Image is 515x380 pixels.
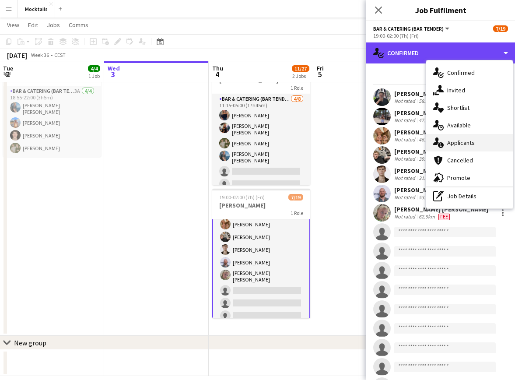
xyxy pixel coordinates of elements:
div: [DATE] [7,51,27,60]
div: CEST [54,52,66,58]
span: 1 Role [291,210,303,216]
span: Promote [447,174,470,182]
div: Not rated [394,136,417,143]
button: Mocktails [18,0,55,18]
div: 1 Job [88,73,100,79]
div: Not rated [394,98,417,105]
div: [PERSON_NAME] [394,167,452,175]
span: 7/19 [288,194,303,201]
span: Shortlist [447,104,469,112]
span: 3 [106,69,120,79]
span: Bar & Catering (Bar Tender) [373,25,444,32]
div: Crew has different fees then in role [437,213,452,220]
div: 47.4km [417,117,437,124]
app-job-card: 19:00-02:00 (7h) (Fri)7/19[PERSON_NAME]1 Role19:00-02:00 (7h)[PERSON_NAME][PERSON_NAME][PERSON_NA... [212,189,310,318]
div: 58.2km [417,98,437,105]
div: [PERSON_NAME] [394,109,452,117]
span: Edit [28,21,38,29]
div: 39.6km [417,155,437,162]
button: Bar & Catering (Bar Tender) [373,25,451,32]
span: Fee [438,214,450,220]
span: Tue [3,64,13,72]
span: Applicants [447,139,475,147]
app-card-role: Bar & Catering (Bar Tender)4/811:15-05:00 (17h45m)[PERSON_NAME][PERSON_NAME] [PERSON_NAME] [PERSO... [212,94,310,218]
div: Not rated [394,175,417,182]
div: 62.9km [417,213,437,220]
a: Comms [65,19,92,31]
div: [PERSON_NAME] [394,90,452,98]
a: View [4,19,23,31]
span: Available [447,121,471,129]
span: 7/19 [493,25,508,32]
div: Not rated [394,117,417,124]
span: Confirmed [447,69,475,77]
span: Wed [108,64,120,72]
div: Not rated [394,213,417,220]
span: 5 [315,69,324,79]
app-card-role: Bar & Catering (Bar Tender)3A4/418:55-22:00 (3h5m)[PERSON_NAME] [PERSON_NAME][PERSON_NAME][PERSON... [3,86,101,157]
div: 31.4km [417,175,437,182]
div: [PERSON_NAME] [394,128,452,136]
div: [PERSON_NAME] [394,148,452,155]
div: Not rated [394,194,417,201]
span: 19:00-02:00 (7h) (Fri) [219,194,265,201]
span: Comms [69,21,88,29]
span: Thu [212,64,223,72]
a: Jobs [43,19,63,31]
span: 11/27 [292,65,309,72]
div: New group [14,338,46,347]
span: 4 [211,69,223,79]
a: Edit [25,19,42,31]
div: 19:00-02:00 (7h) (Fri) [373,32,508,39]
span: Jobs [47,21,60,29]
div: 2 Jobs [292,73,309,79]
span: Week 36 [29,52,51,58]
div: 53.9km [417,194,437,201]
span: 2 [2,69,13,79]
span: Fri [317,64,324,72]
div: [PERSON_NAME] [PERSON_NAME] [394,205,488,213]
span: View [7,21,19,29]
h3: [PERSON_NAME] [212,201,310,209]
div: [PERSON_NAME] [394,186,452,194]
div: Job Details [426,187,513,205]
div: Confirmed [366,42,515,63]
span: 4/4 [88,65,100,72]
app-job-card: 11:15-05:00 (17h45m) (Fri)4/8[PERSON_NAME] fra [GEOGRAPHIC_DATA] til [GEOGRAPHIC_DATA]1 RoleBar &... [212,56,310,185]
span: 1 Role [291,84,303,91]
span: Cancelled [447,156,473,164]
h3: Job Fulfilment [366,4,515,16]
div: Not rated [394,155,417,162]
app-job-card: 18:55-22:00 (3h5m)4/4Galla night1 RoleBar & Catering (Bar Tender)3A4/418:55-22:00 (3h5m)[PERSON_N... [3,56,101,157]
div: 46.2km [417,136,437,143]
span: Invited [447,86,465,94]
